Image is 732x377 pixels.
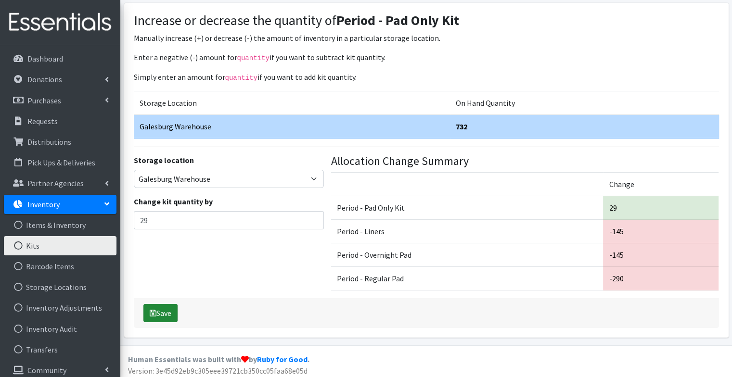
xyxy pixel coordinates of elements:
td: Galesburg Warehouse [134,115,450,138]
p: Pick Ups & Deliveries [27,158,95,167]
code: quantity [237,54,270,62]
img: HumanEssentials [4,6,116,38]
label: Change kit quantity by [134,196,213,207]
span: Version: 3e45d92eb9c305eee39721cb350cc05faa68e05d [128,366,308,376]
td: -145 [603,243,719,266]
strong: Period - Pad Only Kit [336,12,459,29]
p: Community [27,365,66,375]
a: Pick Ups & Deliveries [4,153,116,172]
a: Dashboard [4,49,116,68]
p: Dashboard [27,54,63,63]
a: Barcode Items [4,257,116,276]
label: Storage location [134,154,194,166]
a: Ruby for Good [257,354,308,364]
td: -145 [603,219,719,243]
a: Inventory [4,195,116,214]
p: Enter a negative (-) amount for if you want to subtract kit quantity. [134,51,719,63]
td: Period - Liners [331,219,604,243]
a: Donations [4,70,116,89]
p: Distributions [27,137,71,147]
p: Simply enter an amount for if you want to add kit quantity. [134,71,719,83]
a: Kits [4,236,116,255]
a: Inventory Audit [4,319,116,339]
td: -290 [603,266,719,290]
td: Change [603,172,719,196]
p: Manually increase (+) or decrease (-) the amount of inventory in a particular storage location. [134,32,719,44]
td: 29 [603,196,719,219]
a: Transfers [4,340,116,359]
p: Inventory [27,200,60,209]
a: Partner Agencies [4,174,116,193]
a: Storage Locations [4,277,116,297]
p: Purchases [27,96,61,105]
a: Requests [4,112,116,131]
td: Storage Location [134,91,450,115]
strong: 732 [456,122,467,131]
h4: Allocation Change Summary [331,154,719,168]
p: Donations [27,75,62,84]
a: Purchases [4,91,116,110]
td: Period - Overnight Pad [331,243,604,266]
strong: Human Essentials was built with by . [128,354,309,364]
p: Partner Agencies [27,178,84,188]
a: Inventory Adjustments [4,298,116,317]
p: Requests [27,116,58,126]
h3: Increase or decrease the quantity of [134,13,719,29]
td: Period - Regular Pad [331,266,604,290]
a: Items & Inventory [4,215,116,235]
td: On Hand Quantity [450,91,719,115]
button: Save [143,304,178,322]
a: Distributions [4,132,116,151]
code: quantity [225,74,257,82]
td: Period - Pad Only Kit [331,196,604,219]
